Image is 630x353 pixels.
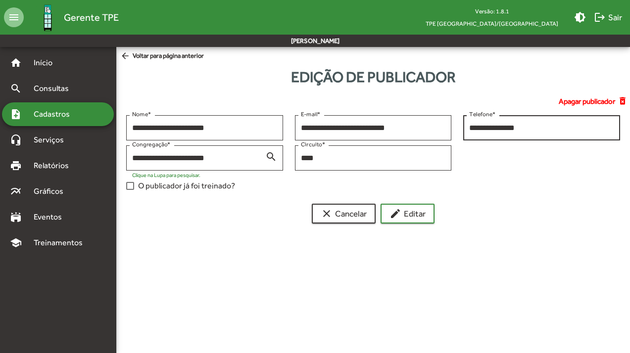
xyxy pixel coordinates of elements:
mat-hint: Clique na Lupa para pesquisar. [132,172,200,178]
span: Início [28,57,67,69]
mat-icon: edit [389,208,401,220]
mat-icon: multiline_chart [10,185,22,197]
span: Relatórios [28,160,82,172]
mat-icon: stadium [10,211,22,223]
button: Sair [590,8,626,26]
div: Edição de publicador [116,66,630,88]
button: Cancelar [312,204,376,223]
mat-icon: home [10,57,22,69]
span: Gráficos [28,185,77,197]
mat-icon: brightness_medium [574,11,586,23]
span: Cancelar [321,205,367,222]
span: Cadastros [28,108,83,120]
span: Treinamentos [28,237,95,249]
span: Editar [389,205,426,222]
div: Versão: 1.8.1 [418,5,566,17]
span: Serviços [28,134,77,146]
mat-icon: search [265,150,277,162]
span: Gerente TPE [64,9,119,25]
mat-icon: clear [321,208,333,220]
a: Gerente TPE [24,1,119,34]
span: O publicador já foi treinado? [138,180,235,192]
mat-icon: arrow_back [120,51,133,62]
mat-icon: note_add [10,108,22,120]
span: Apagar publicador [559,96,615,107]
span: Consultas [28,83,82,94]
mat-icon: delete_forever [618,96,630,107]
mat-icon: school [10,237,22,249]
mat-icon: headset_mic [10,134,22,146]
img: Logo [32,1,64,34]
span: Sair [594,8,622,26]
span: TPE [GEOGRAPHIC_DATA]/[GEOGRAPHIC_DATA] [418,17,566,30]
mat-icon: logout [594,11,606,23]
mat-icon: print [10,160,22,172]
span: Eventos [28,211,75,223]
button: Editar [381,204,435,223]
mat-icon: menu [4,7,24,27]
mat-icon: search [10,83,22,94]
span: Voltar para página anterior [120,51,204,62]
